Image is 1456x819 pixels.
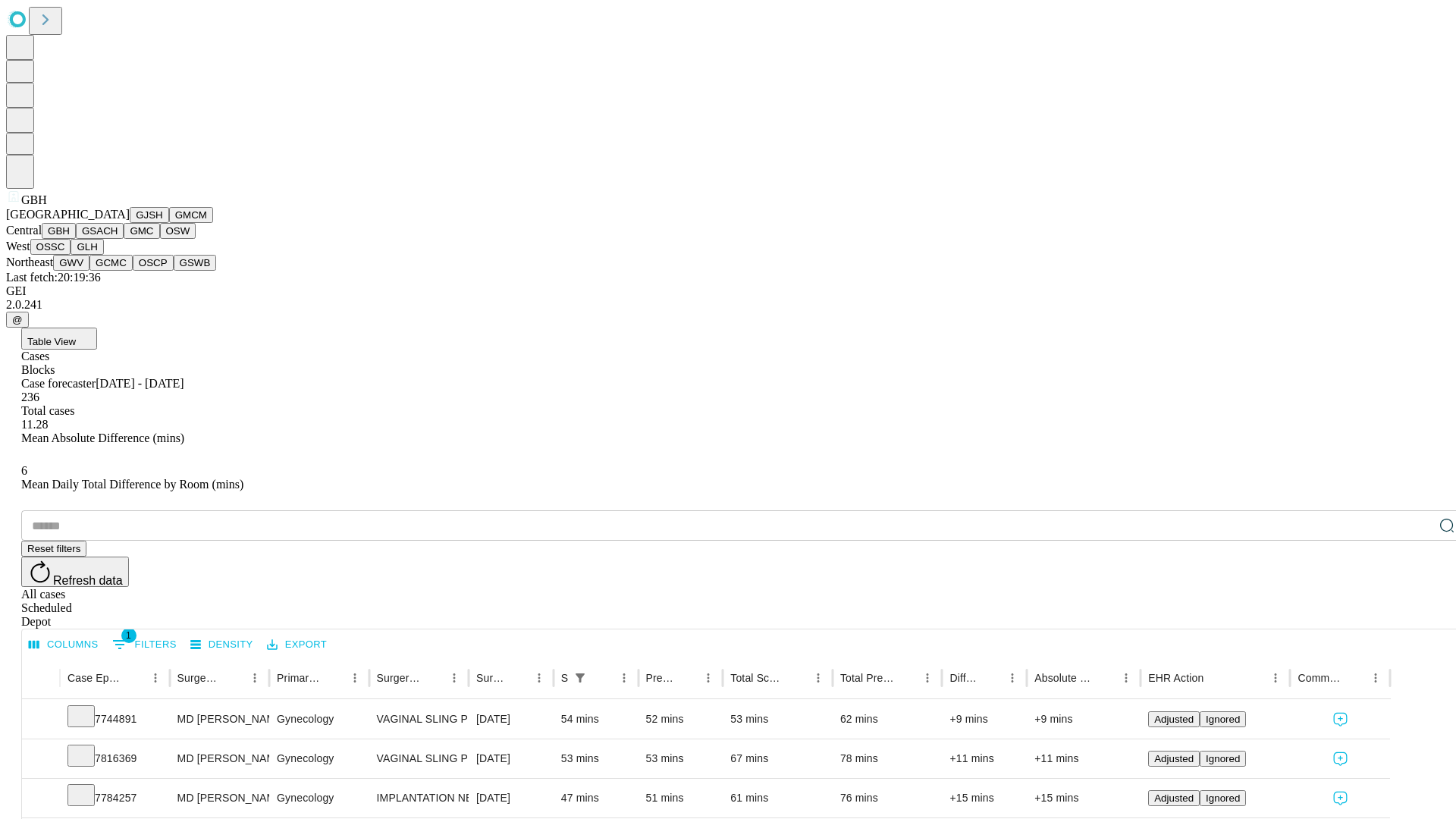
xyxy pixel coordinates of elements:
span: Ignored [1206,714,1240,725]
div: [DATE] [476,779,546,817]
div: [DATE] [476,739,546,778]
div: GEI [6,284,1450,298]
div: Gynecology [277,779,361,817]
button: Sort [896,667,917,689]
button: Refresh data [21,557,129,587]
div: Difference [949,672,979,684]
button: Expand [30,786,52,812]
button: Sort [592,667,613,689]
div: VAGINAL SLING PROCEDURE FOR [MEDICAL_DATA] [377,700,461,739]
span: Last fetch: 20:19:36 [6,271,101,284]
button: Table View [21,328,97,350]
button: Menu [1116,667,1137,689]
button: Ignored [1200,751,1246,767]
div: +11 mins [949,739,1019,778]
div: Total Scheduled Duration [730,672,785,684]
span: 11.28 [21,418,48,431]
span: Reset filters [27,543,80,554]
span: West [6,240,30,253]
button: GWV [53,255,89,271]
button: @ [6,312,29,328]
span: 1 [121,628,136,643]
span: Adjusted [1154,792,1194,804]
button: Menu [444,667,465,689]
button: Menu [244,667,265,689]
span: Mean Daily Total Difference by Room (mins) [21,478,243,491]
div: +9 mins [1034,700,1133,739]
button: Menu [145,667,166,689]
div: Surgeon Name [177,672,221,684]
button: Adjusted [1148,790,1200,806]
button: Sort [1205,667,1226,689]
button: Sort [323,667,344,689]
button: Sort [676,667,698,689]
button: GSACH [76,223,124,239]
div: 67 mins [730,739,825,778]
button: Ignored [1200,790,1246,806]
button: Adjusted [1148,751,1200,767]
div: [DATE] [476,700,546,739]
div: VAGINAL SLING PROCEDURE FOR [MEDICAL_DATA] [377,739,461,778]
button: OSCP [133,255,174,271]
button: Menu [698,667,719,689]
button: Sort [507,667,529,689]
button: Sort [981,667,1002,689]
div: 61 mins [730,779,825,817]
div: 51 mins [646,779,716,817]
button: GCMC [89,255,133,271]
button: Sort [422,667,444,689]
span: GBH [21,193,47,206]
div: 53 mins [730,700,825,739]
span: Table View [27,336,76,347]
div: Gynecology [277,739,361,778]
span: Case forecaster [21,377,96,390]
div: Primary Service [277,672,321,684]
div: Surgery Date [476,672,506,684]
button: GJSH [130,207,169,223]
button: Menu [808,667,829,689]
div: 2.0.241 [6,298,1450,312]
span: [GEOGRAPHIC_DATA] [6,208,130,221]
button: Export [263,633,331,657]
button: GSWB [174,255,217,271]
button: Sort [124,667,145,689]
div: 1 active filter [570,667,591,689]
div: 53 mins [646,739,716,778]
button: GMC [124,223,159,239]
div: Gynecology [277,700,361,739]
div: 78 mins [840,739,935,778]
div: Total Predicted Duration [840,672,895,684]
div: +15 mins [949,779,1019,817]
div: +15 mins [1034,779,1133,817]
button: Menu [1265,667,1286,689]
div: 7816369 [67,739,162,778]
button: Sort [223,667,244,689]
div: 76 mins [840,779,935,817]
div: +9 mins [949,700,1019,739]
button: Sort [1344,667,1365,689]
span: Northeast [6,256,53,268]
div: MD [PERSON_NAME] [PERSON_NAME] [177,700,262,739]
div: 7784257 [67,779,162,817]
button: Show filters [108,632,180,657]
div: +11 mins [1034,739,1133,778]
div: Surgery Name [377,672,421,684]
span: Ignored [1206,792,1240,804]
span: Adjusted [1154,753,1194,764]
button: Density [187,633,257,657]
button: GLH [71,239,103,255]
span: Central [6,224,42,237]
span: Adjusted [1154,714,1194,725]
span: @ [12,314,23,325]
span: Mean Absolute Difference (mins) [21,431,184,444]
button: Select columns [25,633,102,657]
button: Menu [529,667,550,689]
span: Ignored [1206,753,1240,764]
div: Case Epic Id [67,672,122,684]
div: EHR Action [1148,672,1203,684]
button: Reset filters [21,541,86,557]
button: Sort [1094,667,1116,689]
button: GMCM [169,207,213,223]
button: Sort [786,667,808,689]
button: Menu [1365,667,1386,689]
